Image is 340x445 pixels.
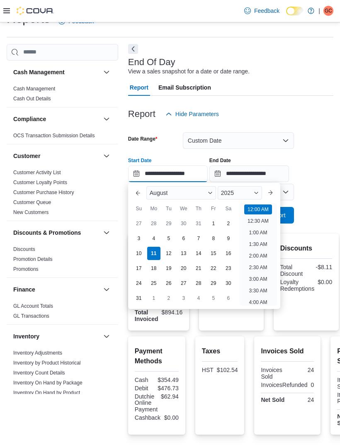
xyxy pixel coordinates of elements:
button: Inventory [102,331,112,341]
div: day-15 [207,247,220,260]
label: Date Range [128,136,158,142]
div: $476.73 [158,385,179,392]
div: day-11 [147,247,160,260]
a: Feedback [241,2,283,19]
a: Promotion Details [13,256,53,262]
input: Dark Mode [286,7,304,15]
div: Cashback [135,414,160,421]
li: 4:00 AM [245,297,270,307]
button: Cash Management [13,68,100,76]
div: day-18 [147,262,160,275]
a: New Customers [13,209,49,215]
div: day-29 [162,217,175,230]
button: Cash Management [102,67,112,77]
a: Customer Queue [13,199,51,205]
div: day-31 [132,292,146,305]
div: Loyalty Redemptions [280,279,315,292]
div: Button. Open the month selector. August is currently selected. [146,186,216,199]
div: day-7 [192,232,205,245]
div: day-4 [147,232,160,245]
div: day-24 [132,277,146,290]
h2: Discounts [280,243,333,253]
a: OCS Transaction Submission Details [13,133,95,139]
div: 24 [289,367,314,373]
button: Finance [102,285,112,294]
li: 3:00 AM [245,274,270,284]
span: 2025 [221,190,234,196]
div: Fr [207,202,220,215]
div: day-12 [162,247,175,260]
div: day-1 [207,217,220,230]
div: day-31 [192,217,205,230]
div: day-1 [147,292,160,305]
h2: Payment Methods [135,346,179,366]
div: day-6 [177,232,190,245]
div: Cash [135,377,154,383]
div: Su [132,202,146,215]
div: day-3 [177,292,190,305]
div: day-25 [147,277,160,290]
h3: Inventory [13,332,39,340]
div: Tu [162,202,175,215]
strong: Net Sold [261,396,284,403]
a: Cash Out Details [13,96,51,102]
div: day-2 [162,292,175,305]
div: We [177,202,190,215]
div: Compliance [7,131,118,144]
a: GL Account Totals [13,303,53,309]
a: Inventory Adjustments [13,350,62,356]
a: Inventory On Hand by Product [13,390,80,396]
input: Press the down key to open a popover containing a calendar. [209,165,289,182]
div: day-27 [132,217,146,230]
button: Compliance [13,115,100,123]
div: day-30 [222,277,235,290]
li: 3:30 AM [245,286,270,296]
div: $102.54 [217,367,238,373]
div: day-13 [177,247,190,260]
div: $62.94 [161,393,179,400]
div: $894.16 [162,309,183,316]
a: Customer Activity List [13,170,61,175]
p: | [318,6,320,16]
h3: Discounts & Promotions [13,229,81,237]
a: Promotions [13,266,39,272]
div: day-4 [192,292,205,305]
span: Dark Mode [286,15,287,16]
div: day-19 [162,262,175,275]
h3: End Of Day [128,57,175,67]
h3: Compliance [13,115,46,123]
li: 12:30 AM [244,216,272,226]
a: Inventory Count Details [13,370,65,376]
a: Inventory by Product Historical [13,360,81,366]
ul: Time [239,203,277,306]
div: $0.00 [164,414,179,421]
button: Customer [13,152,100,160]
div: InvoicesRefunded [261,382,307,388]
li: 2:00 AM [245,251,270,261]
img: Cova [17,7,54,15]
div: day-29 [207,277,220,290]
div: HST [202,367,214,373]
div: Finance [7,301,118,324]
div: -$8.11 [308,264,332,270]
div: View a sales snapshot for a date or date range. [128,67,250,76]
div: day-27 [177,277,190,290]
div: Sa [222,202,235,215]
div: day-23 [222,262,235,275]
div: day-21 [192,262,205,275]
div: day-9 [222,232,235,245]
div: $354.49 [158,377,179,383]
span: Report [130,79,148,96]
button: Finance [13,285,100,294]
div: day-17 [132,262,146,275]
a: Customer Purchase History [13,190,74,195]
li: 1:30 AM [245,239,270,249]
strong: Total Invoiced [135,309,158,322]
a: Cash Management [13,86,55,92]
div: day-16 [222,247,235,260]
button: Next month [264,186,277,199]
div: day-5 [207,292,220,305]
div: day-10 [132,247,146,260]
div: day-30 [177,217,190,230]
div: day-3 [132,232,146,245]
